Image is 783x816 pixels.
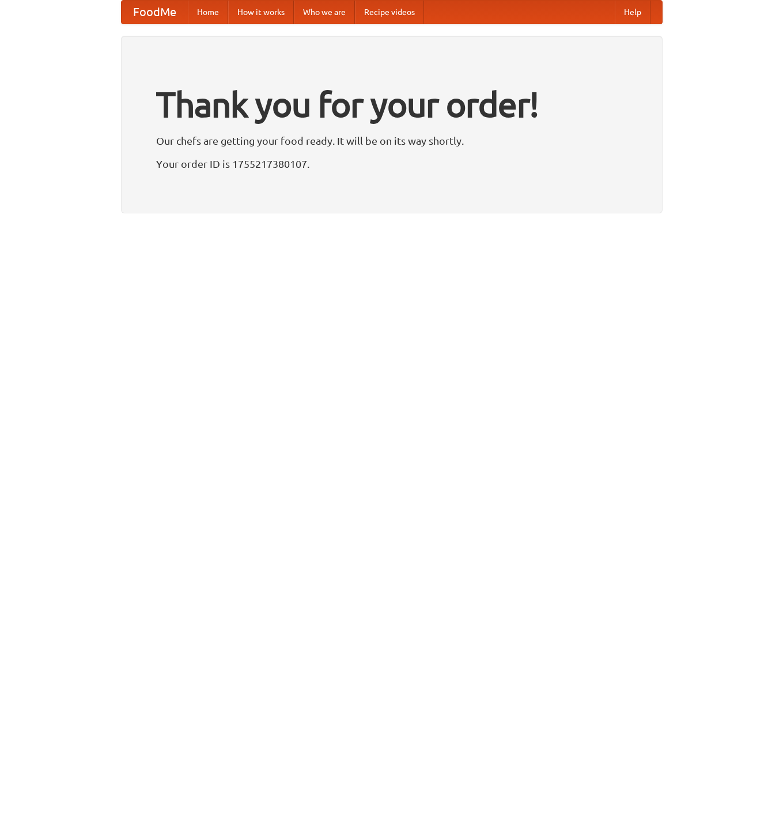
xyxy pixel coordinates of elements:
a: FoodMe [122,1,188,24]
p: Your order ID is 1755217380107. [156,155,627,172]
a: Who we are [294,1,355,24]
a: Help [615,1,650,24]
a: Home [188,1,228,24]
h1: Thank you for your order! [156,77,627,132]
a: How it works [228,1,294,24]
a: Recipe videos [355,1,424,24]
p: Our chefs are getting your food ready. It will be on its way shortly. [156,132,627,149]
